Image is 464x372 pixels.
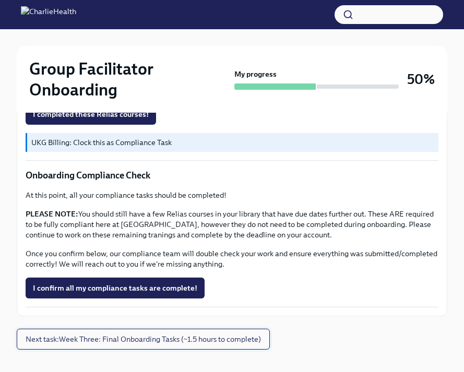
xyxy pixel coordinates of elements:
img: CharlieHealth [21,6,76,23]
p: At this point, all your compliance tasks should be completed! [26,190,438,200]
p: Onboarding Compliance Check [26,169,438,182]
p: You should still have a few Relias courses in your library that have due dates further out. These... [26,209,438,240]
strong: My progress [234,69,277,79]
button: I confirm all my compliance tasks are complete! [26,278,205,298]
strong: PLEASE NOTE: [26,209,78,219]
button: Next task:Week Three: Final Onboarding Tasks (~1.5 hours to complete) [17,329,270,350]
p: Once you confirm below, our compliance team will double check your work and ensure everything was... [26,248,438,269]
h3: 50% [407,70,435,89]
p: UKG Billing: Clock this as Compliance Task [31,137,434,148]
button: I completed these Relias courses! [26,104,156,125]
span: I confirm all my compliance tasks are complete! [33,283,197,293]
span: Next task : Week Three: Final Onboarding Tasks (~1.5 hours to complete) [26,334,261,344]
span: I completed these Relias courses! [33,109,149,119]
h2: Group Facilitator Onboarding [29,58,230,100]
